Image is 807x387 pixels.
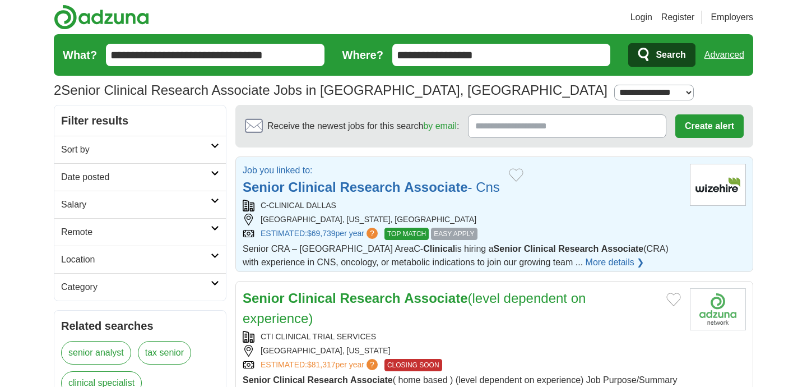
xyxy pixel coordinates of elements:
strong: Senior [494,244,522,254]
a: ESTIMATED:$81,317per year? [261,359,380,371]
span: CLOSING SOON [384,359,442,371]
button: Create alert [675,114,744,138]
img: Company logo [690,288,746,330]
a: Sort by [54,136,226,163]
div: [GEOGRAPHIC_DATA], [US_STATE] [243,345,681,357]
span: TOP MATCH [384,228,429,240]
a: Location [54,246,226,273]
span: 2 [54,80,61,100]
img: Adzuna logo [54,4,149,30]
strong: Clinical [423,244,455,254]
a: tax senior [138,341,191,365]
a: ESTIMATED:$69,739per year? [261,228,380,240]
a: senior analyst [61,341,131,365]
a: Remote [54,218,226,246]
h2: Filter results [54,105,226,136]
strong: Research [340,179,400,195]
strong: Senior [243,291,285,306]
h1: Senior Clinical Research Associate Jobs in [GEOGRAPHIC_DATA], [GEOGRAPHIC_DATA] [54,82,607,98]
strong: Associate [350,375,393,385]
strong: Associate [404,291,467,306]
div: C-CLINICAL DALLAS [243,200,681,211]
a: Category [54,273,226,301]
strong: Research [558,244,599,254]
h2: Location [61,253,211,266]
a: Senior Clinical Research Associate(level dependent on experience) [243,291,586,326]
span: $81,317 [307,360,336,369]
strong: Associate [404,179,467,195]
a: Senior Clinical Research Associate- Cns [243,179,500,195]
strong: Clinical [524,244,556,254]
h2: Salary [61,198,211,211]
span: $69,739 [307,229,336,238]
p: Job you linked to: [243,164,500,177]
strong: Clinical [288,291,336,306]
a: Login [630,11,652,24]
h2: Sort by [61,143,211,156]
strong: Associate [601,244,644,254]
span: ? [367,359,378,370]
span: Search [656,44,685,66]
h2: Related searches [61,317,219,334]
a: by email [423,121,457,131]
span: EASY APPLY [431,228,477,240]
span: ? [367,228,378,239]
a: Advanced [704,44,744,66]
div: CTI CLINICAL TRIAL SERVICES [243,331,681,343]
strong: Research [340,291,400,306]
a: More details ❯ [586,256,644,269]
strong: Senior [243,375,271,385]
strong: Senior [243,179,285,195]
img: Company logo [690,164,746,206]
h2: Remote [61,225,211,239]
a: Date posted [54,163,226,191]
strong: Clinical [288,179,336,195]
button: Add to favorite jobs [509,168,523,182]
strong: Research [308,375,348,385]
strong: Clinical [273,375,305,385]
a: Employers [711,11,753,24]
span: Senior CRA – [GEOGRAPHIC_DATA] AreaC- is hiring a (CRA) with experience in CNS, oncology, or meta... [243,244,669,267]
a: Register [661,11,695,24]
h2: Date posted [61,171,211,184]
button: Search [628,43,695,67]
h2: Category [61,280,211,294]
a: Salary [54,191,226,218]
span: Receive the newest jobs for this search : [267,119,459,133]
label: What? [63,47,97,63]
button: Add to favorite jobs [666,293,681,306]
label: Where? [342,47,383,63]
div: [GEOGRAPHIC_DATA], [US_STATE], [GEOGRAPHIC_DATA] [243,214,681,225]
